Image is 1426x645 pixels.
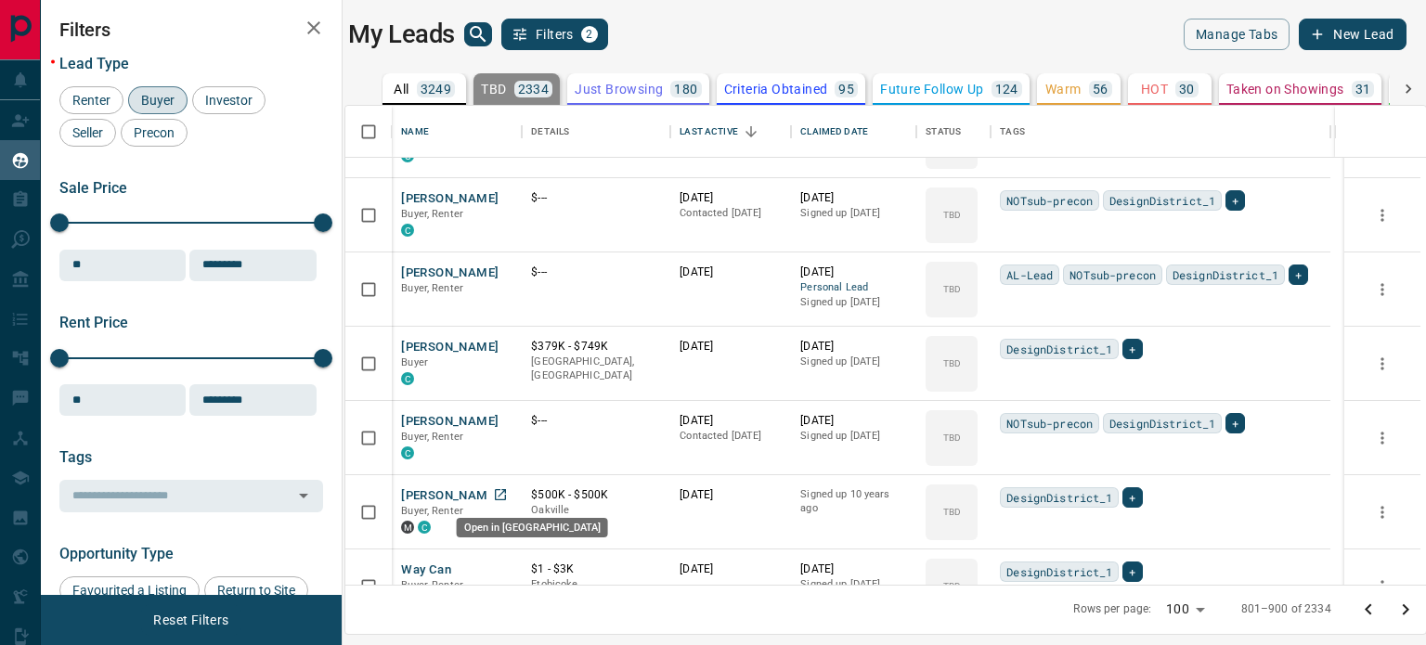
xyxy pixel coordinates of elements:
[800,190,907,206] p: [DATE]
[1129,488,1135,507] span: +
[1006,191,1093,210] span: NOTsub-precon
[680,339,782,355] p: [DATE]
[674,83,697,96] p: 180
[531,503,661,518] p: Oakville
[1122,561,1142,582] div: +
[800,429,907,444] p: Signed up [DATE]
[1006,265,1053,284] span: AL-Lead
[291,483,317,509] button: Open
[401,190,499,208] button: [PERSON_NAME]
[1387,591,1424,628] button: Go to next page
[401,106,429,158] div: Name
[1173,265,1278,284] span: DesignDistrict_1
[1109,191,1215,210] span: DesignDistrict_1
[680,413,782,429] p: [DATE]
[1232,191,1238,210] span: +
[522,106,670,158] div: Details
[1129,340,1135,358] span: +
[1109,414,1215,432] span: DesignDistrict_1
[943,505,961,519] p: TBD
[401,487,499,505] button: [PERSON_NAME]
[1368,424,1396,452] button: more
[838,83,854,96] p: 95
[800,561,907,577] p: [DATE]
[1006,562,1112,581] span: DesignDistrict_1
[1368,573,1396,600] button: more
[1141,83,1168,96] p: HOT
[531,561,661,577] p: $1 - $3K
[401,431,463,443] span: Buyer, Renter
[141,604,240,636] button: Reset Filters
[1350,591,1387,628] button: Go to previous page
[531,190,661,206] p: $---
[121,119,188,147] div: Precon
[59,55,129,72] span: Lead Type
[401,446,414,459] div: condos.ca
[1006,488,1112,507] span: DesignDistrict_1
[1045,83,1082,96] p: Warm
[204,576,308,604] div: Return to Site
[1006,414,1093,432] span: NOTsub-precon
[59,545,174,562] span: Opportunity Type
[1289,264,1308,285] div: +
[1225,413,1245,433] div: +
[348,19,455,49] h1: My Leads
[66,583,193,598] span: Favourited a Listing
[991,106,1330,158] div: Tags
[1241,601,1331,617] p: 801–900 of 2334
[1368,498,1396,526] button: more
[1355,83,1371,96] p: 31
[800,106,868,158] div: Claimed Date
[1368,350,1396,378] button: more
[531,264,661,280] p: $---
[916,106,991,158] div: Status
[1159,596,1211,623] div: 100
[128,86,188,114] div: Buyer
[401,356,428,368] span: Buyer
[1295,265,1302,284] span: +
[1000,106,1025,158] div: Tags
[880,83,983,96] p: Future Follow Up
[1232,414,1238,432] span: +
[995,83,1018,96] p: 124
[518,83,550,96] p: 2334
[481,83,506,96] p: TBD
[800,339,907,355] p: [DATE]
[401,505,463,517] span: Buyer, Renter
[464,22,492,46] button: search button
[800,280,907,296] span: Personal Lead
[1225,190,1245,211] div: +
[1179,83,1195,96] p: 30
[418,521,431,534] div: condos.ca
[800,295,907,310] p: Signed up [DATE]
[66,93,117,108] span: Renter
[531,106,569,158] div: Details
[488,483,512,507] a: Open in New Tab
[59,448,92,466] span: Tags
[531,339,661,355] p: $379K - $749K
[531,487,661,503] p: $500K - $500K
[943,208,961,222] p: TBD
[394,83,408,96] p: All
[1093,83,1108,96] p: 56
[59,119,116,147] div: Seller
[680,429,782,444] p: Contacted [DATE]
[531,355,661,383] p: [GEOGRAPHIC_DATA], [GEOGRAPHIC_DATA]
[66,125,110,140] span: Seller
[1368,276,1396,303] button: more
[738,119,764,145] button: Sort
[127,125,181,140] span: Precon
[392,106,522,158] div: Name
[800,577,907,592] p: Signed up [DATE]
[401,579,463,591] span: Buyer, Renter
[943,431,961,445] p: TBD
[1069,265,1156,284] span: NOTsub-precon
[401,264,499,282] button: [PERSON_NAME]
[680,190,782,206] p: [DATE]
[401,282,463,294] span: Buyer, Renter
[1073,601,1151,617] p: Rows per page:
[575,83,663,96] p: Just Browsing
[800,355,907,369] p: Signed up [DATE]
[680,106,737,158] div: Last Active
[1006,340,1112,358] span: DesignDistrict_1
